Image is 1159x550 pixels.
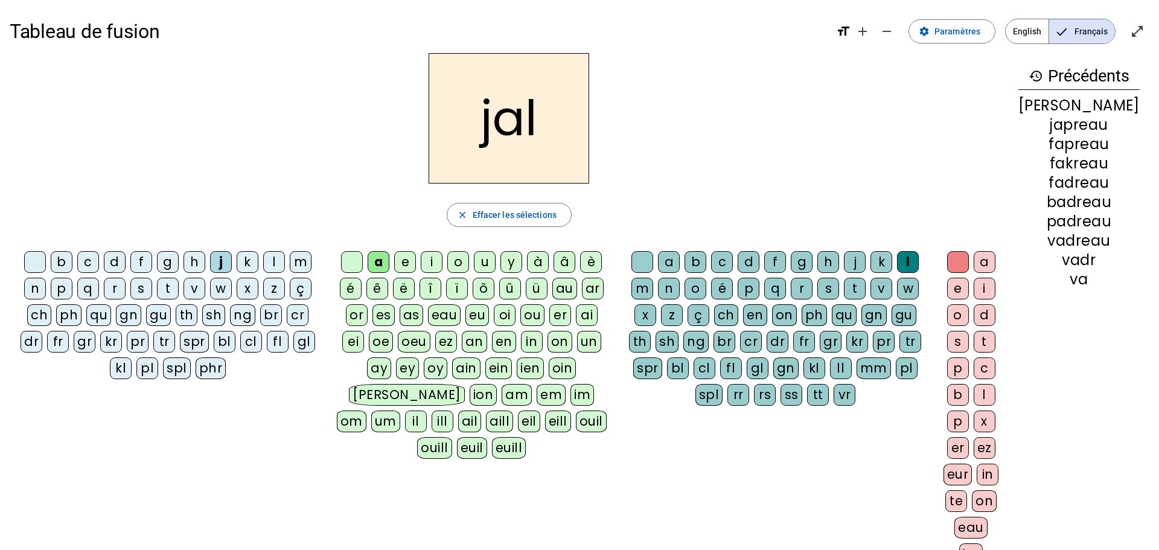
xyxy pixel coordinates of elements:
[368,251,389,273] div: a
[974,331,995,353] div: t
[130,251,152,273] div: f
[1018,118,1140,132] div: japreau
[934,24,980,39] span: Paramètres
[545,411,571,432] div: eill
[130,278,152,299] div: s
[727,384,749,406] div: rr
[844,278,866,299] div: t
[791,278,813,299] div: r
[457,209,468,220] mat-icon: close
[554,251,575,273] div: â
[633,357,662,379] div: spr
[576,411,607,432] div: ouil
[947,411,969,432] div: p
[851,19,875,43] button: Augmenter la taille de la police
[552,278,577,299] div: au
[486,411,513,432] div: aill
[793,331,815,353] div: fr
[974,411,995,432] div: x
[24,278,46,299] div: n
[184,251,205,273] div: h
[919,26,930,37] mat-icon: settings
[474,251,496,273] div: u
[293,331,315,353] div: gl
[502,384,532,406] div: am
[1018,137,1140,152] div: fapreau
[1018,195,1140,209] div: badreau
[683,331,709,353] div: ng
[492,437,526,459] div: euill
[844,251,866,273] div: j
[86,304,111,326] div: qu
[743,304,767,326] div: en
[548,331,572,353] div: on
[857,357,891,379] div: mm
[405,411,427,432] div: il
[424,357,447,379] div: oy
[465,304,489,326] div: eu
[116,304,141,326] div: gn
[817,278,839,299] div: s
[974,437,995,459] div: ez
[658,278,680,299] div: n
[526,278,548,299] div: ü
[428,304,461,326] div: eau
[521,331,543,353] div: in
[470,384,497,406] div: ion
[394,251,416,273] div: e
[446,278,468,299] div: ï
[754,384,776,406] div: rs
[1018,98,1140,113] div: [PERSON_NAME]
[817,251,839,273] div: h
[77,251,99,273] div: c
[1018,214,1140,229] div: padreau
[802,304,827,326] div: ph
[861,304,887,326] div: gn
[1049,19,1115,43] span: Français
[1018,234,1140,248] div: vadreau
[897,278,919,299] div: w
[396,357,419,379] div: ey
[740,331,762,353] div: cr
[51,251,72,273] div: b
[945,490,967,512] div: te
[688,304,709,326] div: ç
[577,331,601,353] div: un
[458,411,482,432] div: ail
[738,278,759,299] div: p
[21,331,42,353] div: dr
[830,357,852,379] div: ll
[855,24,870,39] mat-icon: add
[432,411,453,432] div: ill
[1018,272,1140,287] div: va
[832,304,857,326] div: qu
[202,304,225,326] div: sh
[834,384,855,406] div: vr
[661,304,683,326] div: z
[263,278,285,299] div: z
[711,278,733,299] div: é
[263,251,285,273] div: l
[773,357,799,379] div: gn
[947,384,969,406] div: b
[714,331,735,353] div: br
[457,437,487,459] div: euil
[136,357,158,379] div: pl
[667,357,689,379] div: bl
[772,304,797,326] div: on
[27,304,51,326] div: ch
[104,251,126,273] div: d
[462,331,487,353] div: an
[369,331,393,353] div: oe
[51,278,72,299] div: p
[685,251,706,273] div: b
[977,464,998,485] div: in
[230,304,255,326] div: ng
[393,278,415,299] div: ë
[791,251,813,273] div: g
[492,331,516,353] div: en
[764,278,786,299] div: q
[580,251,602,273] div: è
[974,304,995,326] div: d
[372,304,395,326] div: es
